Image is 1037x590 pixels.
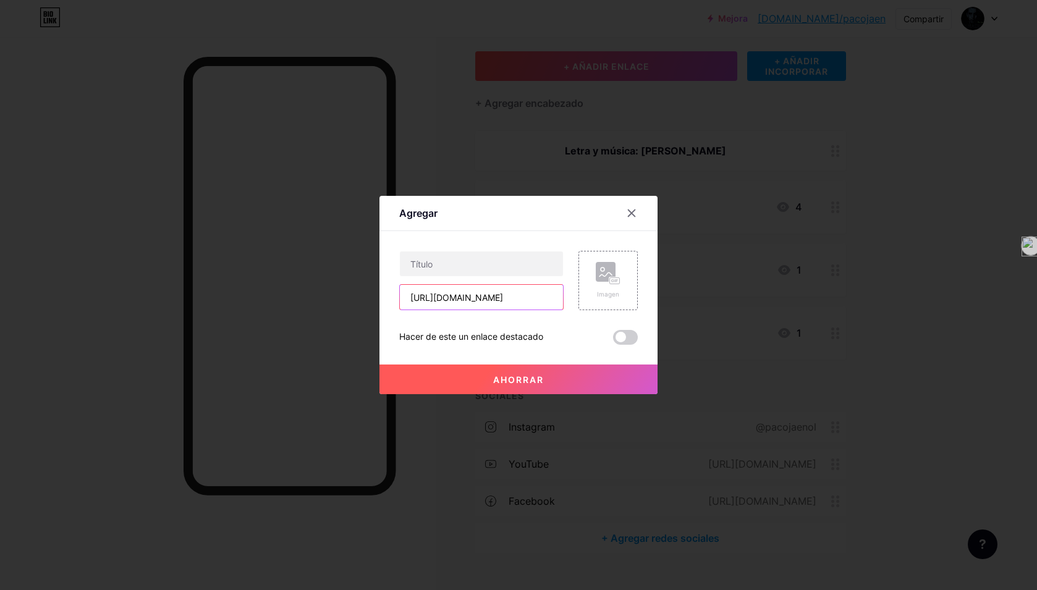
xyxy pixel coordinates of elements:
[597,290,619,298] font: Imagen
[399,207,438,219] font: Agregar
[400,285,563,310] input: URL
[493,374,544,385] font: Ahorrar
[399,331,543,342] font: Hacer de este un enlace destacado
[379,365,658,394] button: Ahorrar
[400,251,563,276] input: Título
